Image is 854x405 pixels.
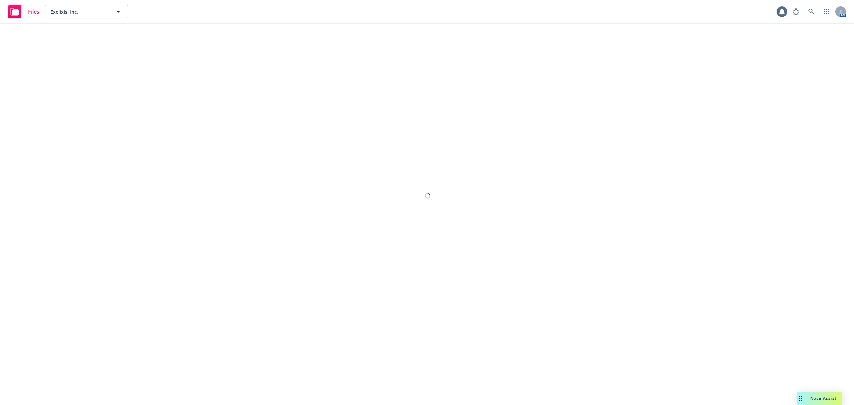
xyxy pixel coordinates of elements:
a: Switch app [820,5,833,18]
a: Files [5,2,42,21]
a: Report a Bug [789,5,803,18]
div: Drag to move [797,392,805,405]
button: Nova Assist [797,392,842,405]
a: Search [805,5,818,18]
span: Files [28,9,39,14]
button: Exelixis, Inc. [45,5,128,18]
span: Exelixis, Inc. [50,8,108,15]
span: Nova Assist [810,395,837,401]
